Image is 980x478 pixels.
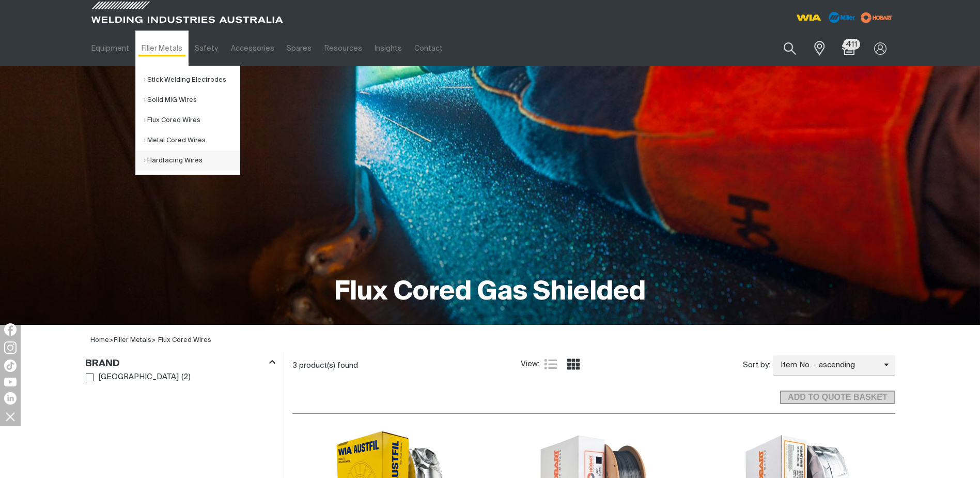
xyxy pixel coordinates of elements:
[109,337,114,343] span: >
[858,10,895,25] img: miller
[780,391,895,404] button: Add selected products to the shopping cart
[86,370,179,384] a: [GEOGRAPHIC_DATA]
[292,352,895,379] section: Product list controls
[4,392,17,405] img: LinkedIn
[318,31,368,66] a: Resources
[281,31,318,66] a: Spares
[189,31,224,66] a: Safety
[114,337,156,343] span: >
[85,31,135,66] a: Equipment
[85,358,120,370] h3: Brand
[85,31,693,66] nav: Main
[114,337,151,343] a: Filler Metals
[135,66,240,175] ul: Filler Metals Submenu
[135,31,189,66] a: Filler Metals
[158,337,211,343] a: Flux Cored Wires
[743,360,770,371] span: Sort by:
[368,31,408,66] a: Insights
[144,151,240,171] a: Hardfacing Wires
[759,36,807,61] input: Product name or item number...
[98,371,179,383] span: [GEOGRAPHIC_DATA]
[144,90,240,110] a: Solid MIG Wires
[408,31,449,66] a: Contact
[4,360,17,372] img: TikTok
[85,356,275,370] div: Brand
[144,130,240,151] a: Metal Cored Wires
[773,360,884,371] span: Item No. - ascending
[86,370,275,384] ul: Brand
[521,358,539,370] span: View:
[2,408,19,425] img: hide socials
[545,358,557,370] a: List view
[225,31,281,66] a: Accessories
[781,391,894,404] span: ADD TO QUOTE BASKET
[4,378,17,386] img: YouTube
[292,361,521,371] div: 3
[85,352,275,385] aside: Filters
[4,341,17,354] img: Instagram
[144,70,240,90] a: Stick Welding Electrodes
[334,276,646,309] h1: Flux Cored Gas Shielded
[299,362,358,369] span: product(s) found
[144,110,240,130] a: Flux Cored Wires
[4,323,17,336] img: Facebook
[772,36,807,61] button: Search products
[181,371,191,383] span: ( 2 )
[292,379,895,407] section: Add to cart control
[90,337,109,343] a: Home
